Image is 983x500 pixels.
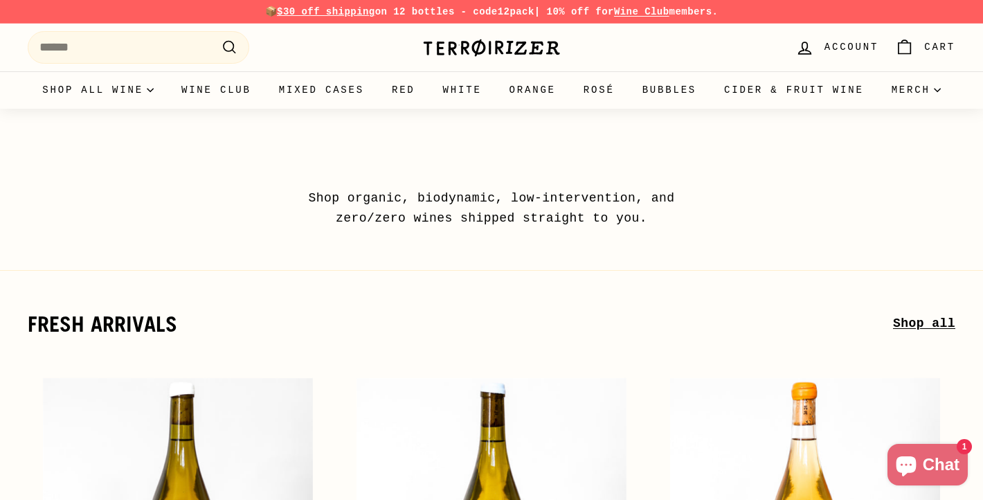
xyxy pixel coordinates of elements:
[893,314,955,334] a: Shop all
[883,444,972,489] inbox-online-store-chat: Shopify online store chat
[265,71,378,109] a: Mixed Cases
[629,71,710,109] a: Bubbles
[787,27,887,68] a: Account
[168,71,265,109] a: Wine Club
[570,71,629,109] a: Rosé
[28,312,893,336] h2: fresh arrivals
[887,27,964,68] a: Cart
[614,6,669,17] a: Wine Club
[277,188,706,229] p: Shop organic, biodynamic, low-intervention, and zero/zero wines shipped straight to you.
[277,6,375,17] span: $30 off shipping
[824,39,878,55] span: Account
[28,71,168,109] summary: Shop all wine
[498,6,534,17] strong: 12pack
[710,71,878,109] a: Cider & Fruit Wine
[496,71,570,109] a: Orange
[378,71,429,109] a: Red
[429,71,496,109] a: White
[28,4,955,19] p: 📦 on 12 bottles - code | 10% off for members.
[924,39,955,55] span: Cart
[878,71,955,109] summary: Merch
